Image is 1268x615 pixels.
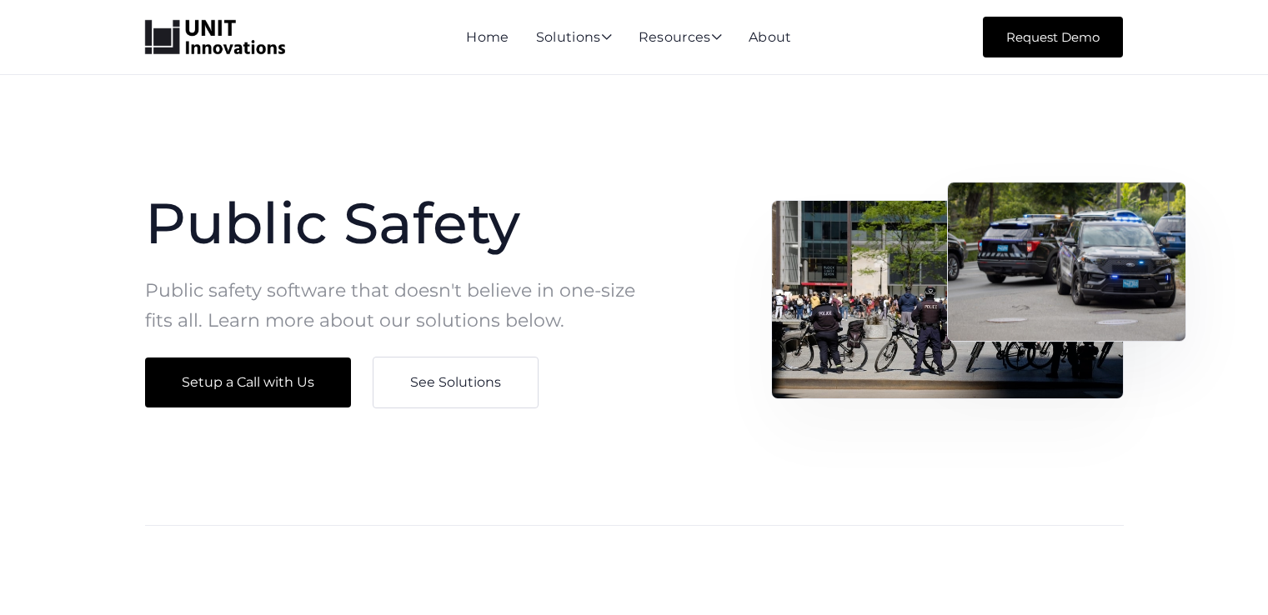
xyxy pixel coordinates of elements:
a: About [749,29,792,45]
h1: Public Safety [145,192,645,255]
a: See Solutions [373,357,539,408]
div: Solutions [536,31,612,46]
span:  [601,30,612,43]
a: Setup a Call with Us [145,357,351,407]
span:  [711,30,722,43]
div: Resources [639,31,722,46]
a: home [145,20,285,55]
div: Resources [639,31,722,46]
div: Solutions [536,31,612,46]
p: Public safety software that doesn't believe in one-size fits all. Learn more about our solutions ... [145,276,645,336]
a: Home [466,29,509,45]
iframe: Chat Widget [1185,535,1268,615]
a: Request Demo [983,17,1123,57]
